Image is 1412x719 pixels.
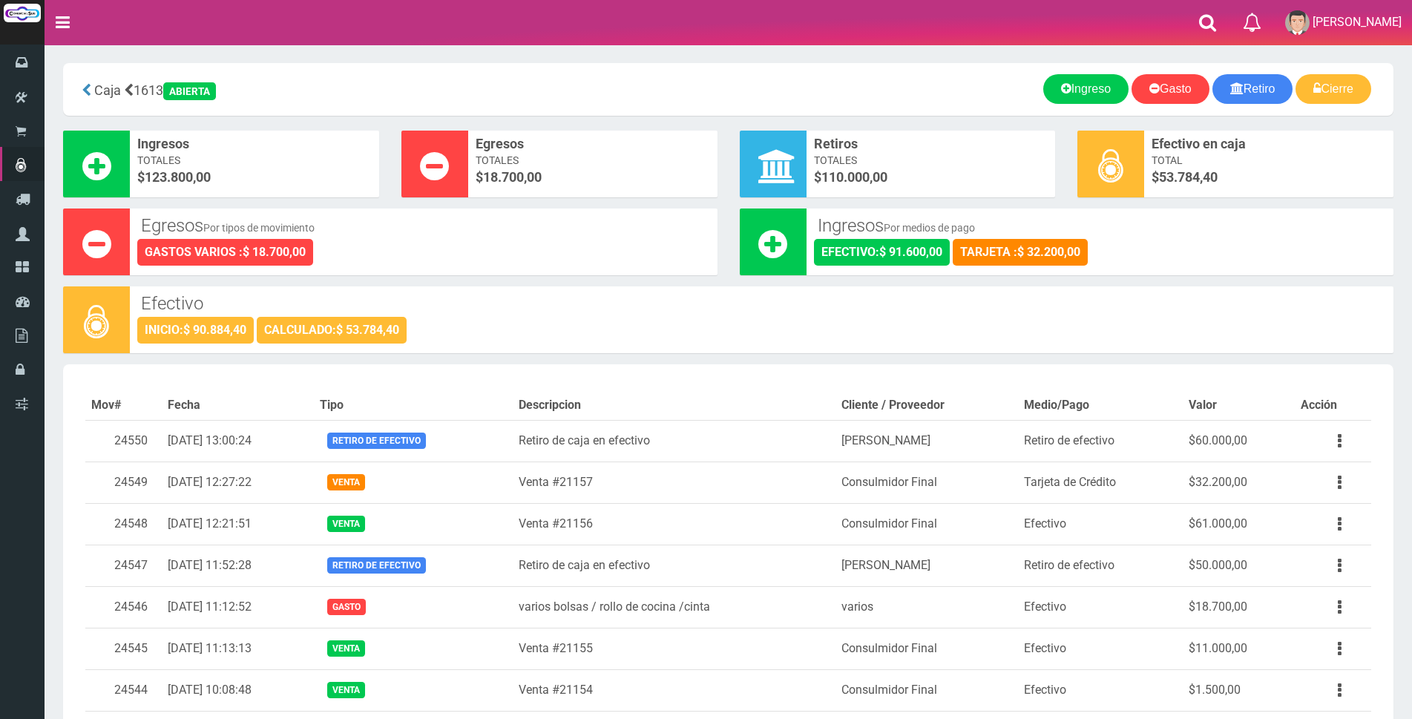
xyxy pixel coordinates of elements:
th: Descripcion [513,391,835,420]
small: Por tipos de movimiento [203,222,315,234]
td: [DATE] 11:52:28 [162,545,314,586]
font: 18.700,00 [483,169,542,185]
th: Medio/Pago [1018,391,1183,420]
span: Total [1152,153,1386,168]
span: Retiros [814,134,1048,154]
span: Venta [327,682,365,697]
td: 24545 [85,628,162,669]
strong: $ 91.600,00 [879,245,942,259]
td: 24550 [85,420,162,462]
span: Egresos [476,134,710,154]
td: varios [835,586,1018,628]
td: $1.500,00 [1183,669,1295,711]
span: $ [137,168,372,187]
td: [DATE] 11:12:52 [162,586,314,628]
td: Efectivo [1018,586,1183,628]
td: [DATE] 13:00:24 [162,420,314,462]
td: $61.000,00 [1183,503,1295,545]
span: Retiro de efectivo [327,557,426,573]
td: Venta #21156 [513,503,835,545]
div: GASTOS VARIOS : [137,239,313,266]
span: [PERSON_NAME] [1313,15,1402,29]
td: [PERSON_NAME] [835,420,1018,462]
strong: $ 18.700,00 [243,245,306,259]
td: Efectivo [1018,669,1183,711]
a: Gasto [1132,74,1209,104]
th: Fecha [162,391,314,420]
td: 24549 [85,462,162,503]
td: 24546 [85,586,162,628]
img: Logo grande [4,4,41,22]
strong: $ 90.884,40 [183,323,246,337]
td: 24548 [85,503,162,545]
span: Efectivo en caja [1152,134,1386,154]
td: varios bolsas / rollo de cocina /cinta [513,586,835,628]
div: ABIERTA [163,82,216,100]
th: Mov# [85,391,162,420]
th: Cliente / Proveedor [835,391,1018,420]
span: 53.784,40 [1159,169,1218,185]
div: EFECTIVO: [814,239,950,266]
div: CALCULADO: [257,317,407,344]
td: Consulmidor Final [835,462,1018,503]
td: Retiro de efectivo [1018,420,1183,462]
span: Totales [814,153,1048,168]
th: Valor [1183,391,1295,420]
td: Retiro de efectivo [1018,545,1183,586]
span: Totales [137,153,372,168]
td: Venta #21157 [513,462,835,503]
td: $32.200,00 [1183,462,1295,503]
td: Efectivo [1018,503,1183,545]
strong: $ 53.784,40 [336,323,399,337]
td: [DATE] 12:27:22 [162,462,314,503]
img: User Image [1285,10,1310,35]
td: $60.000,00 [1183,420,1295,462]
h3: Ingresos [818,216,1383,235]
td: $18.700,00 [1183,586,1295,628]
td: [DATE] 12:21:51 [162,503,314,545]
td: Retiro de caja en efectivo [513,545,835,586]
a: Ingreso [1043,74,1129,104]
td: [DATE] 10:08:48 [162,669,314,711]
td: Venta #21155 [513,628,835,669]
th: Tipo [314,391,513,420]
td: $50.000,00 [1183,545,1295,586]
td: $11.000,00 [1183,628,1295,669]
font: 110.000,00 [821,169,887,185]
th: Acción [1295,391,1371,420]
td: Retiro de caja en efectivo [513,420,835,462]
td: Consulmidor Final [835,628,1018,669]
td: 24547 [85,545,162,586]
small: Por medios de pago [884,222,975,234]
td: Consulmidor Final [835,669,1018,711]
span: Venta [327,474,365,490]
a: Retiro [1212,74,1293,104]
div: INICIO: [137,317,254,344]
span: Totales [476,153,710,168]
span: Retiro de efectivo [327,433,426,448]
td: [PERSON_NAME] [835,545,1018,586]
h3: Egresos [141,216,706,235]
strong: $ 32.200,00 [1017,245,1080,259]
td: 24544 [85,669,162,711]
td: Consulmidor Final [835,503,1018,545]
span: Caja [94,82,121,98]
h3: Efectivo [141,294,1382,313]
td: Efectivo [1018,628,1183,669]
span: Venta [327,640,365,656]
font: 123.800,00 [145,169,211,185]
span: Venta [327,516,365,531]
td: Tarjeta de Crédito [1018,462,1183,503]
span: $ [476,168,710,187]
span: $ [1152,168,1386,187]
div: TARJETA : [953,239,1088,266]
span: Gasto [327,599,366,614]
div: 1613 [74,74,510,105]
span: Ingresos [137,134,372,154]
td: Venta #21154 [513,669,835,711]
a: Cierre [1296,74,1371,104]
span: $ [814,168,1048,187]
td: [DATE] 11:13:13 [162,628,314,669]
